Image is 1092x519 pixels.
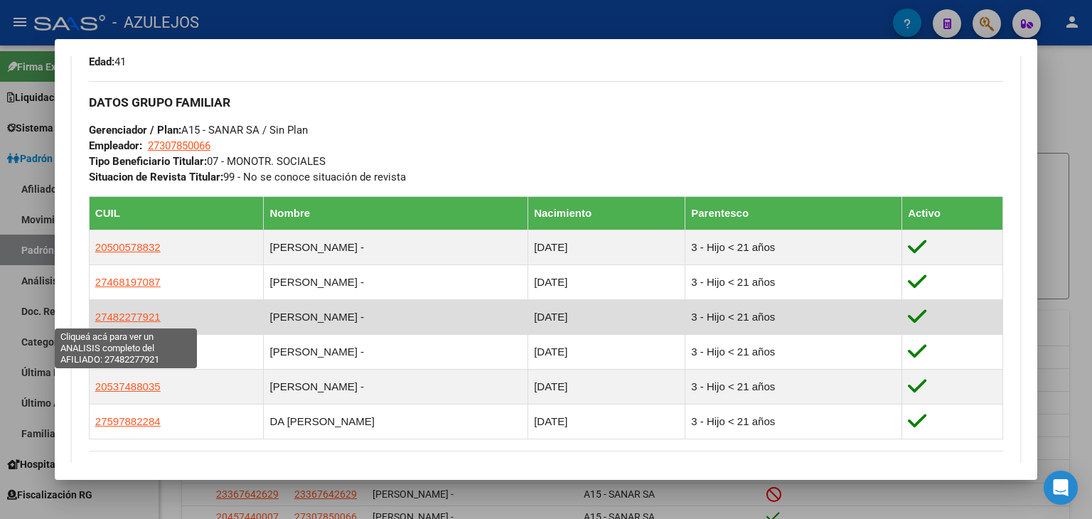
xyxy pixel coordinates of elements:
th: Nombre [264,197,528,230]
th: Activo [902,197,1003,230]
div: Open Intercom Messenger [1044,471,1078,505]
td: [DATE] [528,230,685,265]
td: [PERSON_NAME] - [264,265,528,300]
strong: Empleador: [89,139,142,152]
strong: Situacion de Revista Titular: [89,171,223,183]
td: [PERSON_NAME] - [264,370,528,405]
span: 41 [89,55,126,68]
td: 3 - Hijo < 21 años [685,230,902,265]
td: 3 - Hijo < 21 años [685,265,902,300]
span: 27597882284 [95,415,161,427]
span: 27307850066 [148,139,210,152]
td: 3 - Hijo < 21 años [685,405,902,439]
strong: Gerenciador / Plan: [89,124,181,137]
span: A15 - SANAR SA / Sin Plan [89,124,308,137]
span: 07 - MONOTR. SOCIALES [89,155,326,168]
span: 20537488035 [95,380,161,392]
strong: Edad: [89,55,114,68]
h3: DATOS GRUPO FAMILIAR [89,95,1003,110]
th: Parentesco [685,197,902,230]
th: CUIL [89,197,264,230]
th: Nacimiento [528,197,685,230]
span: 20500578832 [95,241,161,253]
td: [PERSON_NAME] - [264,300,528,335]
td: 3 - Hijo < 21 años [685,300,902,335]
td: 3 - Hijo < 21 años [685,370,902,405]
strong: Tipo Beneficiario Titular: [89,155,207,168]
td: [PERSON_NAME] - [264,335,528,370]
td: [DATE] [528,265,685,300]
span: 27482277921 [95,311,161,323]
td: [PERSON_NAME] - [264,230,528,265]
td: 3 - Hijo < 21 años [685,335,902,370]
span: 99 - No se conoce situación de revista [89,171,406,183]
td: [DATE] [528,300,685,335]
span: 27468197087 [95,276,161,288]
td: [DATE] [528,405,685,439]
td: DA [PERSON_NAME] [264,405,528,439]
td: [DATE] [528,335,685,370]
td: [DATE] [528,370,685,405]
span: 20457440007 [95,346,161,358]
